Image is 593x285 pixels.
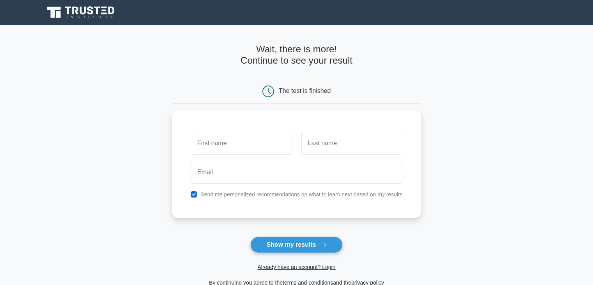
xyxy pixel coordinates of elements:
[191,161,402,183] input: Email
[250,237,342,253] button: Show my results
[279,87,331,94] div: The test is finished
[200,191,402,198] label: Send me personalized recommendations on what to learn next based on my results
[257,264,335,270] a: Already have an account? Login
[172,44,421,66] h4: Wait, there is more! Continue to see your result
[191,132,292,155] input: First name
[301,132,402,155] input: Last name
